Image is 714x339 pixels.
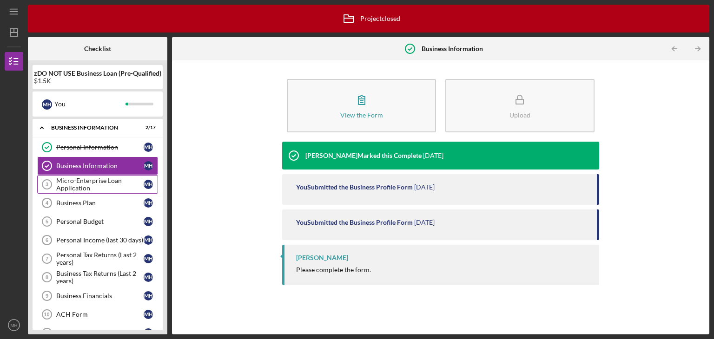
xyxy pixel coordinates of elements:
[37,156,158,175] a: Business InformationMH
[37,305,158,324] a: 10ACH FormMH
[305,152,422,159] div: [PERSON_NAME] Marked this Complete
[46,200,49,206] tspan: 4
[56,329,144,337] div: Sources and Uses of Funds
[56,311,144,318] div: ACH Form
[340,111,383,118] div: View the Form
[445,79,595,132] button: Upload
[37,212,158,231] a: 5Personal BudgetMH
[37,231,158,249] a: 6Personal Income (last 30 days)MH
[56,251,144,266] div: Personal Tax Returns (Last 2 years)
[46,219,48,224] tspan: 5
[422,45,483,52] b: Business Information
[414,219,435,226] time: 2023-03-20 23:14
[144,291,153,300] div: M H
[37,138,158,156] a: Personal InformationMH
[56,177,144,192] div: Micro-Enterprise Loan Application
[56,270,144,285] div: Business Tax Returns (Last 2 years)
[54,96,126,112] div: You
[144,273,153,282] div: M H
[423,152,443,159] time: 2023-03-21 13:42
[44,312,49,317] tspan: 10
[46,274,48,280] tspan: 8
[139,125,156,130] div: 2 / 17
[46,293,48,299] tspan: 9
[34,70,161,77] b: zDO NOT USE Business Loan (Pre-Qualified)
[37,268,158,287] a: 8Business Tax Returns (Last 2 years)MH
[37,194,158,212] a: 4Business PlanMH
[56,143,144,151] div: Personal Information
[56,162,144,169] div: Business Information
[37,249,158,268] a: 7Personal Tax Returns (Last 2 years)MH
[5,316,23,334] button: MH
[287,79,436,132] button: View the Form
[296,254,348,261] div: [PERSON_NAME]
[144,235,153,245] div: M H
[509,111,530,118] div: Upload
[46,256,48,261] tspan: 7
[56,218,144,225] div: Personal Budget
[42,99,52,110] div: M H
[37,287,158,305] a: 9Business FinancialsMH
[56,292,144,300] div: Business Financials
[144,310,153,319] div: M H
[296,219,413,226] div: You Submitted the Business Profile Form
[56,236,144,244] div: Personal Income (last 30 days)
[144,143,153,152] div: M H
[296,183,413,191] div: You Submitted the Business Profile Form
[144,198,153,208] div: M H
[144,254,153,263] div: M H
[414,183,435,191] time: 2023-03-20 23:15
[34,77,161,85] div: $1.5K
[56,199,144,207] div: Business Plan
[144,161,153,170] div: M H
[296,266,371,274] div: Please complete the form.
[144,217,153,226] div: M H
[37,175,158,194] a: 3Micro-Enterprise Loan ApplicationMH
[46,237,48,243] tspan: 6
[84,45,111,52] b: Checklist
[51,125,132,130] div: Business Information
[144,328,153,338] div: M H
[11,323,18,328] text: MH
[337,7,400,30] div: Project closed
[144,180,153,189] div: M H
[46,182,48,187] tspan: 3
